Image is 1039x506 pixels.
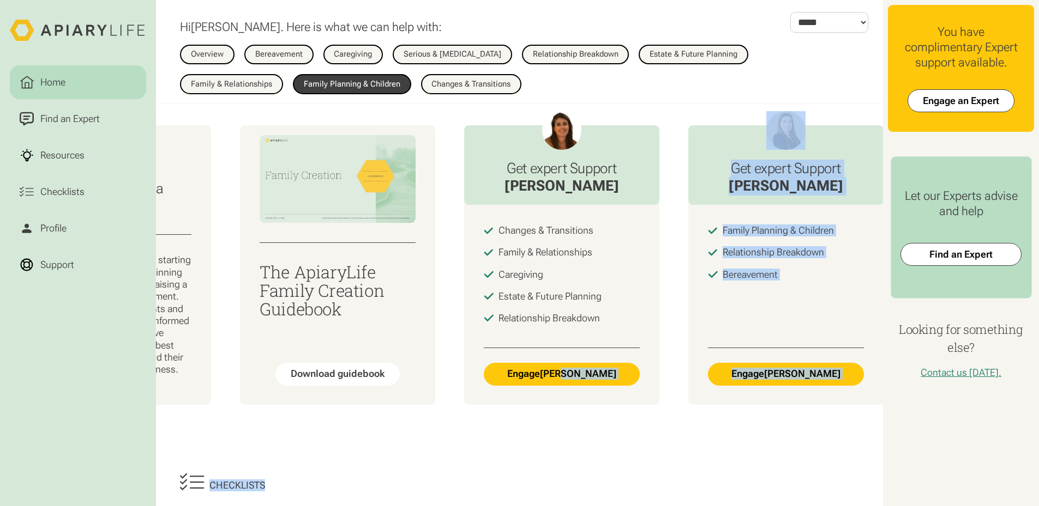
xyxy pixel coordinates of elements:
[10,102,146,136] a: Find an Expert
[260,263,416,319] h3: The ApiaryLife Family Creation Guidebook
[38,112,102,126] div: Find an Expert
[650,50,737,58] div: Estate & Future Planning
[404,50,501,58] div: Serious & [MEDICAL_DATA]
[180,20,442,35] p: Hi . Here is what we can help with:
[191,80,272,88] div: Family & Relationships
[900,243,1021,266] a: Find an Expert
[723,246,824,258] div: Relationship Breakdown
[908,89,1014,112] a: Engage an Expert
[38,148,87,163] div: Resources
[790,12,868,33] form: Locale Form
[505,177,619,196] div: [PERSON_NAME]
[209,479,265,491] div: Checklists
[522,45,629,65] a: Relationship Breakdown
[499,290,602,302] div: Estate & Future Planning
[431,80,511,88] div: Changes & Transitions
[533,50,618,58] div: Relationship Breakdown
[499,224,593,236] div: Changes & Transitions
[255,50,303,58] div: Bereavement
[191,20,280,34] span: [PERSON_NAME]
[729,177,843,196] div: [PERSON_NAME]
[499,269,543,281] div: Caregiving
[10,138,146,173] a: Resources
[38,185,87,199] div: Checklists
[639,45,748,65] a: Estate & Future Planning
[421,74,522,94] a: Changes & Transitions
[304,80,400,88] div: Family Planning & Children
[723,224,834,236] div: Family Planning & Children
[499,312,600,324] div: Relationship Breakdown
[10,175,146,209] a: Checklists
[180,74,283,94] a: Family & Relationships
[393,45,512,65] a: Serious & [MEDICAL_DATA]
[293,74,411,94] a: Family Planning & Children
[10,65,146,100] a: Home
[708,363,864,386] a: Engage[PERSON_NAME]
[244,45,314,65] a: Bereavement
[729,160,843,177] h3: Get expert Support
[38,75,68,90] div: Home
[484,363,640,386] a: Engage[PERSON_NAME]
[921,367,1001,378] a: Contact us [DATE].
[291,368,385,380] div: Download guidebook
[10,248,146,282] a: Support
[275,363,400,386] a: Download guidebook
[898,25,1024,70] div: You have complimentary Expert support available.
[180,45,235,65] a: Overview
[10,211,146,246] a: Profile
[723,269,778,281] div: Bereavement
[323,45,383,65] a: Caregiving
[888,320,1034,357] h4: Looking for something else?
[505,160,619,177] h3: Get expert Support
[499,246,592,258] div: Family & Relationships
[900,188,1021,219] div: Let our Experts advise and help
[334,50,372,58] div: Caregiving
[38,258,76,272] div: Support
[38,221,69,236] div: Profile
